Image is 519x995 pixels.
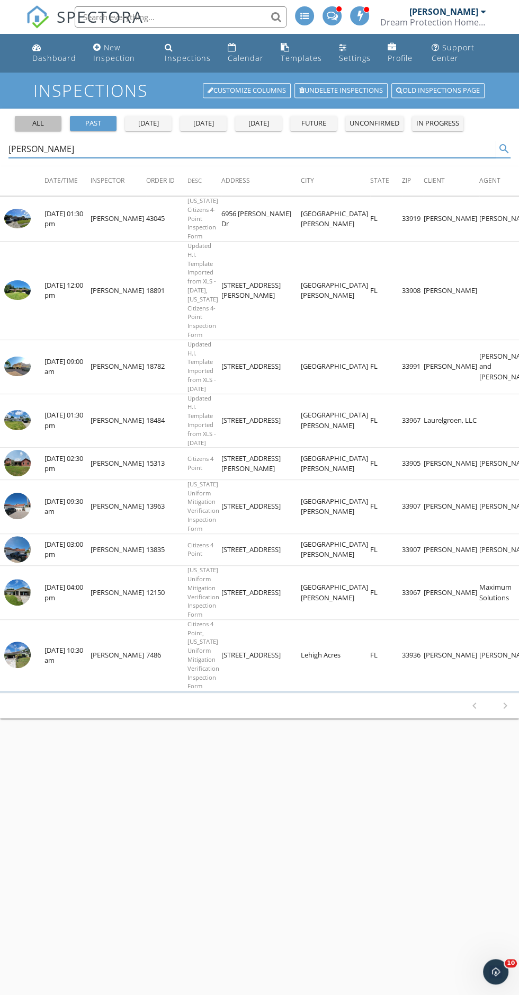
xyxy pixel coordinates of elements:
[424,197,479,242] td: [PERSON_NAME]
[91,534,146,566] td: [PERSON_NAME]
[89,38,152,68] a: New Inspection
[146,242,187,340] td: 18891
[370,448,402,480] td: FL
[44,479,91,534] td: [DATE] 09:30 am
[370,479,402,534] td: FL
[301,394,370,448] td: [GEOGRAPHIC_DATA][PERSON_NAME]
[26,5,49,29] img: The Best Home Inspection Software - Spectora
[4,209,31,229] img: 7544397%2Fcover_photos%2FwRApYodgmdNjgxlVTjLz%2Fsmall.7544397-1729538121605
[402,619,424,691] td: 33936
[8,140,496,158] input: Search
[165,53,211,63] div: Inspections
[221,166,301,196] th: Address: Not sorted.
[223,38,268,68] a: Calendar
[380,17,486,28] div: Dream Protection Home Inspection LLC
[301,166,370,196] th: City: Not sorted.
[281,53,322,63] div: Templates
[235,116,282,131] button: [DATE]
[146,394,187,448] td: 18484
[402,340,424,394] td: 33991
[187,197,218,240] span: [US_STATE] Citizens 4-Point Inspection Form
[402,394,424,448] td: 33967
[409,6,478,17] div: [PERSON_NAME]
[301,448,370,480] td: [GEOGRAPHIC_DATA][PERSON_NAME]
[301,176,314,185] span: City
[370,619,402,691] td: FL
[184,118,222,129] div: [DATE]
[19,118,57,129] div: all
[301,479,370,534] td: [GEOGRAPHIC_DATA][PERSON_NAME]
[44,566,91,620] td: [DATE] 04:00 pm
[146,448,187,480] td: 15313
[402,534,424,566] td: 33907
[4,493,31,519] img: cover.jpg
[221,176,250,185] span: Address
[91,176,124,185] span: Inspector
[91,566,146,620] td: [PERSON_NAME]
[424,448,479,480] td: [PERSON_NAME]
[424,394,479,448] td: Laurelgroen, LLC
[44,534,91,566] td: [DATE] 03:00 pm
[44,619,91,691] td: [DATE] 10:30 am
[370,394,402,448] td: FL
[146,166,187,196] th: Order ID: Not sorted.
[335,38,375,68] a: Settings
[391,83,485,98] a: Old inspections page
[187,394,216,447] span: Updated H.I. Template Imported from XLS - [DATE]
[187,340,216,393] span: Updated H.I. Template Imported from XLS - [DATE]
[424,566,479,620] td: [PERSON_NAME]
[44,394,91,448] td: [DATE] 01:30 pm
[187,541,213,558] span: Citizens 4 Point
[479,176,500,185] span: Agent
[424,242,479,340] td: [PERSON_NAME]
[370,166,402,196] th: State: Not sorted.
[203,83,291,98] a: Customize Columns
[15,116,61,131] button: all
[4,579,31,606] img: cover.jpg
[129,118,167,129] div: [DATE]
[416,118,459,129] div: in progress
[301,566,370,620] td: [GEOGRAPHIC_DATA][PERSON_NAME]
[146,197,187,242] td: 43045
[187,166,221,196] th: Desc: Not sorted.
[301,619,370,691] td: Lehigh Acres
[44,166,91,196] th: Date/Time: Not sorted.
[301,534,370,566] td: [GEOGRAPHIC_DATA][PERSON_NAME]
[4,450,31,476] img: cover.jpg
[383,38,419,68] a: Profile
[424,534,479,566] td: [PERSON_NAME]
[505,959,517,967] span: 10
[402,566,424,620] td: 33967
[187,176,202,184] span: Desc
[146,479,187,534] td: 13963
[221,479,301,534] td: [STREET_ADDRESS]
[228,53,264,63] div: Calendar
[221,566,301,620] td: [STREET_ADDRESS]
[33,81,485,100] h1: Inspections
[345,116,404,131] button: unconfirmed
[370,340,402,394] td: FL
[221,448,301,480] td: [STREET_ADDRESS][PERSON_NAME]
[427,38,491,68] a: Support Center
[412,116,463,131] button: in progress
[221,197,301,242] td: 6956 [PERSON_NAME] Dr
[91,340,146,394] td: [PERSON_NAME]
[402,448,424,480] td: 33905
[402,176,411,185] span: Zip
[370,242,402,340] td: FL
[402,479,424,534] td: 33907
[146,176,175,185] span: Order ID
[44,448,91,480] td: [DATE] 02:30 pm
[146,534,187,566] td: 13835
[4,642,31,668] img: cover.jpg
[44,197,91,242] td: [DATE] 01:30 pm
[93,42,135,63] div: New Inspection
[4,410,31,430] img: 6533996%2Fcover_photos%2FJc5XkRcfi6vplnPhYxR3%2Fsmall.6533996-1714768218626
[432,42,475,63] div: Support Center
[276,38,326,68] a: Templates
[370,534,402,566] td: FL
[187,480,219,532] span: [US_STATE] Uniform Mitigation Verification Inspection Form
[187,566,219,618] span: [US_STATE] Uniform Mitigation Verification Inspection Form
[91,197,146,242] td: [PERSON_NAME]
[91,166,146,196] th: Inspector: Not sorted.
